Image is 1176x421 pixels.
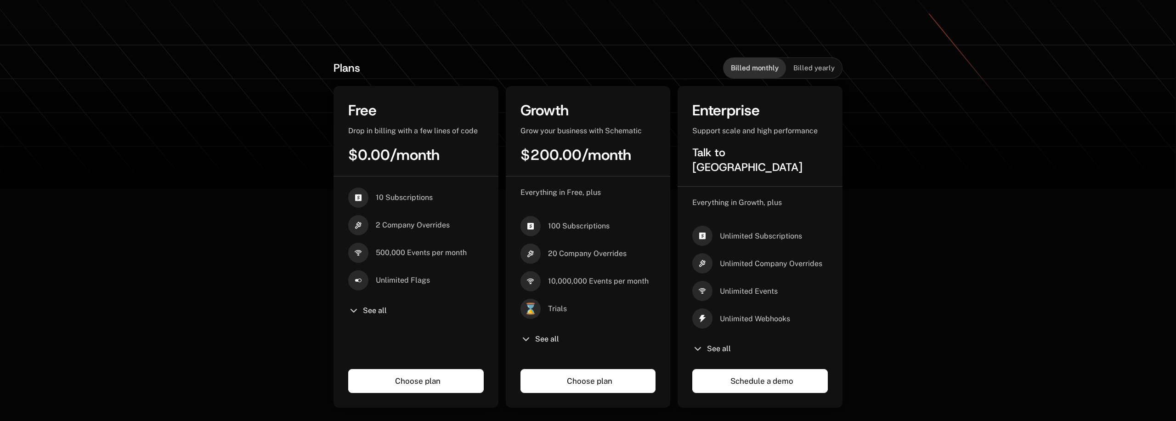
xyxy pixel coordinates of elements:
[692,126,818,135] span: Support scale and high performance
[348,215,368,235] i: hammer
[348,369,484,393] a: Choose plan
[692,145,803,175] span: Talk to [GEOGRAPHIC_DATA]
[548,221,610,231] span: 100 Subscriptions
[376,248,467,258] span: 500,000 Events per month
[520,216,541,236] i: cashapp
[692,369,828,393] a: Schedule a demo
[548,304,567,314] span: Trials
[692,343,703,354] i: chevron-down
[692,101,760,120] span: Enterprise
[720,314,790,324] span: Unlimited Webhooks
[363,307,387,314] span: See all
[520,244,541,264] i: hammer
[520,188,601,197] span: Everything in Free, plus
[520,271,541,291] i: signal
[535,336,559,343] span: See all
[692,226,712,246] i: cashapp
[731,63,779,73] span: Billed monthly
[548,276,649,286] span: 10,000,000 Events per month
[390,145,440,165] span: / month
[348,243,368,263] i: signal
[692,198,782,207] span: Everything in Growth, plus
[720,286,778,296] span: Unlimited Events
[548,249,627,259] span: 20 Company Overrides
[376,193,433,203] span: 10 Subscriptions
[520,126,642,135] span: Grow your business with Schematic
[334,61,360,75] span: Plans
[692,308,712,329] i: thunder
[520,145,582,165] span: $200.00
[720,259,822,269] span: Unlimited Company Overrides
[376,275,430,285] span: Unlimited Flags
[520,369,656,393] a: Choose plan
[348,188,368,208] i: cashapp
[348,145,390,165] span: $0.00
[348,305,359,316] i: chevron-down
[376,220,450,230] span: 2 Company Overrides
[707,345,731,353] span: See all
[348,101,377,120] span: Free
[793,63,835,73] span: Billed yearly
[692,281,712,301] i: signal
[692,253,712,273] i: hammer
[348,126,478,135] span: Drop in billing with a few lines of code
[520,299,541,319] span: ⌛
[520,334,531,345] i: chevron-down
[520,101,569,120] span: Growth
[348,270,368,290] i: boolean-on
[582,145,631,165] span: / month
[720,231,802,241] span: Unlimited Subscriptions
